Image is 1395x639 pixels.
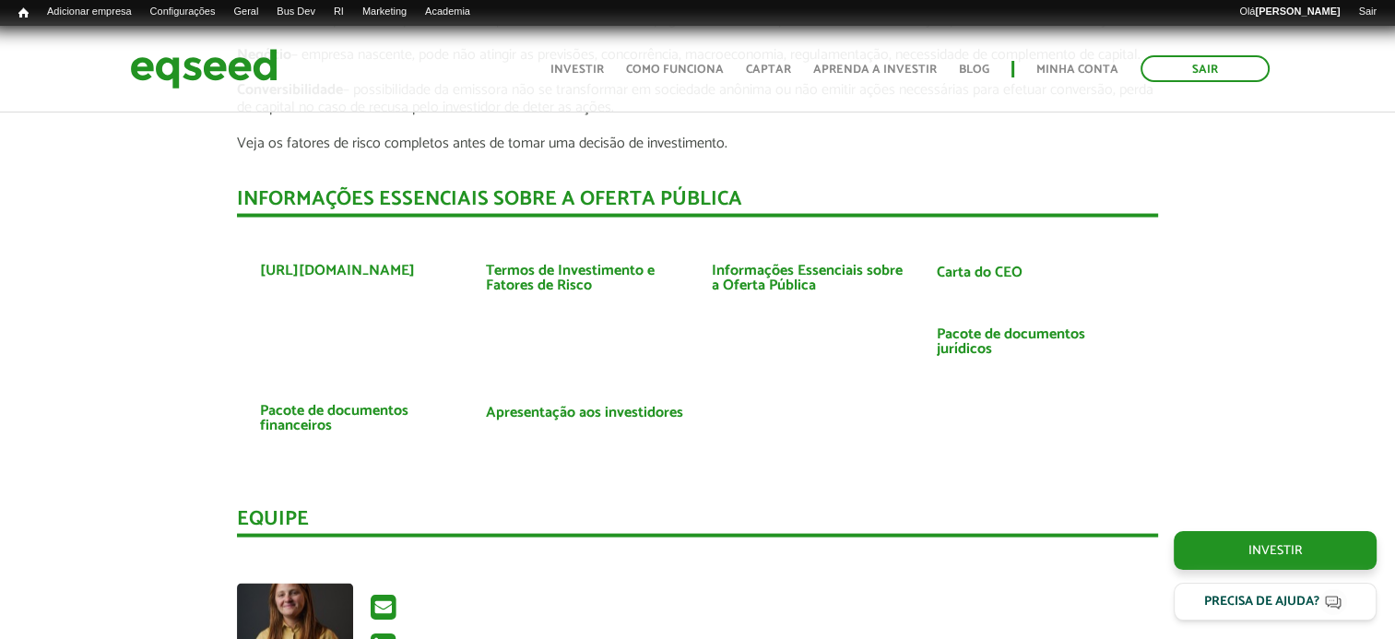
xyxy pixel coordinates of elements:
[141,5,225,19] a: Configurações
[260,404,458,433] a: Pacote de documentos financeiros
[1174,531,1377,570] a: Investir
[746,64,791,76] a: Captar
[959,64,989,76] a: Blog
[325,5,353,19] a: RI
[38,5,141,19] a: Adicionar empresa
[813,64,937,76] a: Aprenda a investir
[130,44,278,93] img: EqSeed
[1255,6,1340,17] strong: [PERSON_NAME]
[711,264,909,293] a: Informações Essenciais sobre a Oferta Pública
[237,135,1158,152] p: Veja os fatores de risco completos antes de tomar uma decisão de investimento.
[260,264,415,278] a: [URL][DOMAIN_NAME]
[237,189,1158,218] div: INFORMAÇÕES ESSENCIAIS SOBRE A OFERTA PÚBLICA
[353,5,416,19] a: Marketing
[9,5,38,22] a: Início
[486,406,683,420] a: Apresentação aos investidores
[1141,55,1270,82] a: Sair
[937,266,1023,280] a: Carta do CEO
[1036,64,1118,76] a: Minha conta
[237,509,1158,538] div: Equipe
[224,5,267,19] a: Geral
[18,6,29,19] span: Início
[550,64,604,76] a: Investir
[626,64,724,76] a: Como funciona
[1230,5,1349,19] a: Olá[PERSON_NAME]
[1349,5,1386,19] a: Sair
[937,327,1135,357] a: Pacote de documentos jurídicos
[267,5,325,19] a: Bus Dev
[416,5,479,19] a: Academia
[486,264,684,293] a: Termos de Investimento e Fatores de Risco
